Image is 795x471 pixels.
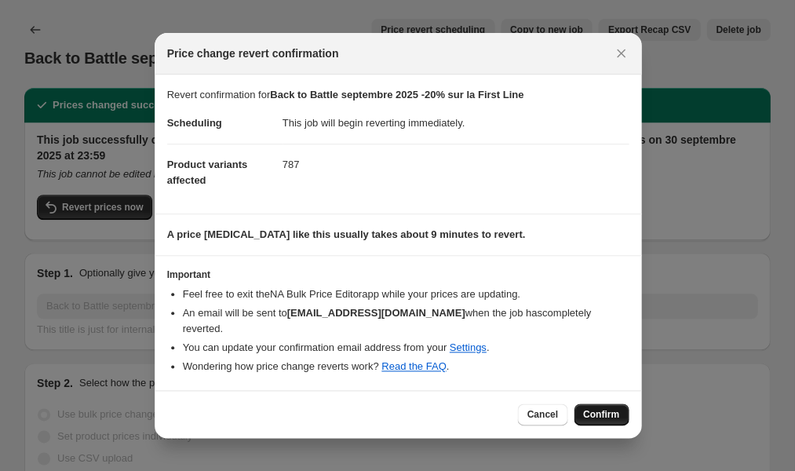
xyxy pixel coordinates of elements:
li: You can update your confirmation email address from your . [183,340,629,356]
span: Scheduling [167,117,222,129]
dd: This job will begin reverting immediately. [283,103,629,144]
span: Price change revert confirmation [167,46,339,61]
span: Confirm [583,408,619,421]
p: Revert confirmation for [167,87,629,103]
b: [EMAIL_ADDRESS][DOMAIN_NAME] [286,307,465,319]
a: Settings [449,341,486,353]
li: Wondering how price change reverts work? . [183,359,629,374]
button: Close [610,42,632,64]
li: Feel free to exit the NA Bulk Price Editor app while your prices are updating. [183,287,629,302]
span: Product variants affected [167,159,248,186]
dd: 787 [283,144,629,185]
b: Back to Battle septembre 2025 -20% sur la First Line [270,89,523,100]
a: Read the FAQ [381,360,446,372]
span: Cancel [527,408,557,421]
button: Confirm [574,403,629,425]
h3: Important [167,268,629,281]
li: An email will be sent to when the job has completely reverted . [183,305,629,337]
button: Cancel [517,403,567,425]
b: A price [MEDICAL_DATA] like this usually takes about 9 minutes to revert. [167,228,525,240]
